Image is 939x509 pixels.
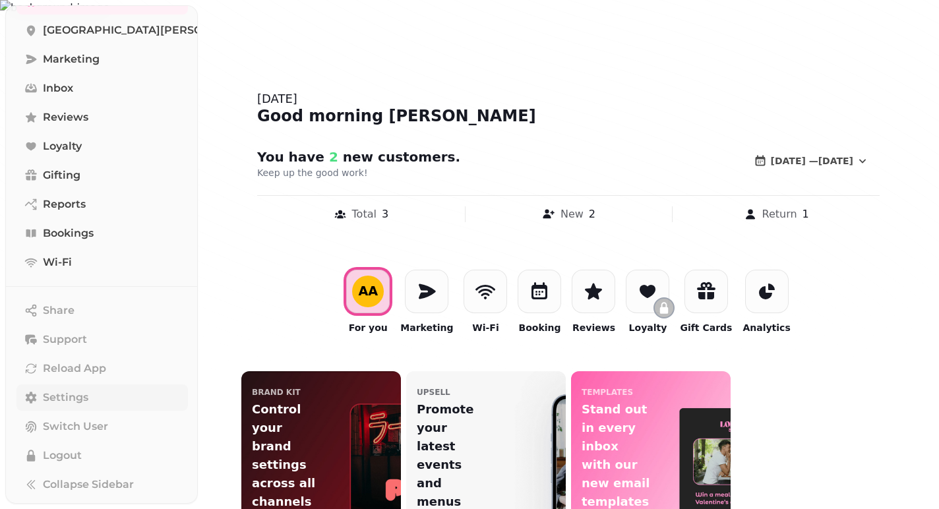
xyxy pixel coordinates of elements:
p: templates [582,387,633,398]
span: Switch User [43,419,108,434]
a: Loyalty [16,133,188,160]
p: Gift Cards [680,321,732,334]
button: Collapse Sidebar [16,471,188,498]
a: Marketing [16,46,188,73]
p: Analytics [742,321,790,334]
button: [DATE] —[DATE] [743,148,880,174]
span: Marketing [43,51,100,67]
p: For you [349,321,388,334]
button: Reload App [16,355,188,382]
span: [GEOGRAPHIC_DATA][PERSON_NAME] [43,22,254,38]
div: Good morning [PERSON_NAME] [257,105,880,127]
p: Loyalty [629,321,667,334]
span: Gifting [43,167,80,183]
div: [DATE] [257,90,880,108]
a: Settings [16,384,188,411]
span: Reviews [43,109,88,125]
span: Reports [43,196,86,212]
span: Collapse Sidebar [43,477,134,493]
a: Inbox [16,75,188,102]
button: Support [16,326,188,353]
p: Marketing [400,321,453,334]
span: Support [43,332,87,347]
span: Settings [43,390,88,405]
span: Logout [43,448,82,464]
span: 2 [324,149,338,165]
p: Keep up the good work! [257,166,595,179]
span: Loyalty [43,138,82,154]
span: [DATE] — [DATE] [771,156,853,165]
a: [GEOGRAPHIC_DATA][PERSON_NAME] [16,17,188,44]
div: A A [358,285,378,297]
span: Share [43,303,75,318]
a: Reviews [16,104,188,131]
button: Switch User [16,413,188,440]
span: Bookings [43,225,94,241]
button: Share [16,297,188,324]
button: Logout [16,442,188,469]
span: Reload App [43,361,106,376]
a: Bookings [16,220,188,247]
span: Wi-Fi [43,254,72,270]
p: Reviews [572,321,615,334]
p: Wi-Fi [472,321,499,334]
a: Gifting [16,162,188,189]
p: Brand Kit [252,387,301,398]
a: Wi-Fi [16,249,188,276]
h2: You have new customer s . [257,148,510,166]
p: Booking [518,321,560,334]
p: upsell [417,387,450,398]
span: Inbox [43,80,73,96]
a: Reports [16,191,188,218]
